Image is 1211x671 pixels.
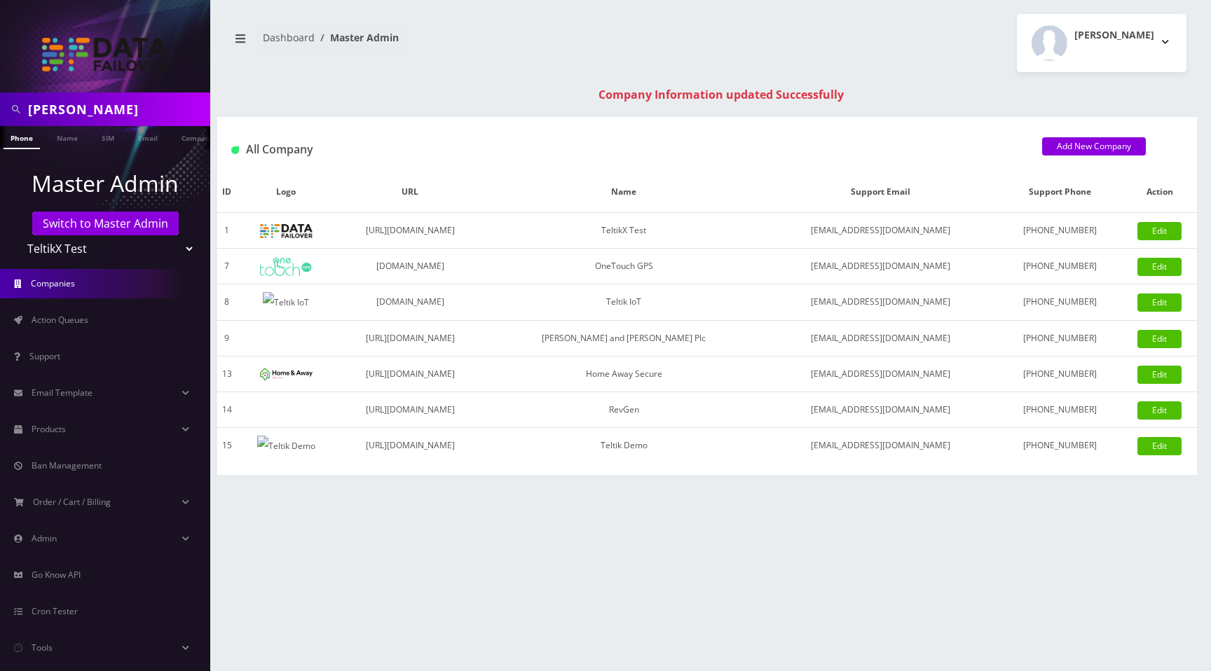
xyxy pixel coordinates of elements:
[762,427,998,463] td: [EMAIL_ADDRESS][DOMAIN_NAME]
[32,387,93,399] span: Email Template
[260,368,313,381] img: Home Away Secure
[762,392,998,427] td: [EMAIL_ADDRESS][DOMAIN_NAME]
[998,427,1122,463] td: [PHONE_NUMBER]
[315,30,399,45] li: Master Admin
[1123,172,1197,213] th: Action
[257,436,315,457] img: Teltik Demo
[231,86,1211,103] div: Company Information updated Successfully
[335,320,486,356] td: [URL][DOMAIN_NAME]
[32,642,53,653] span: Tools
[32,459,102,471] span: Ban Management
[486,284,762,321] td: Teltik IoT
[1137,366,1182,384] a: Edit
[217,320,237,356] td: 9
[998,213,1122,249] td: [PHONE_NUMBER]
[217,284,237,321] td: 8
[1017,14,1186,72] button: [PERSON_NAME]
[260,224,313,238] img: TeltikX Test
[486,213,762,249] td: TeltikX Test
[335,249,486,284] td: [DOMAIN_NAME]
[228,23,697,63] nav: breadcrumb
[335,213,486,249] td: [URL][DOMAIN_NAME]
[335,172,486,213] th: URL
[998,392,1122,427] td: [PHONE_NUMBER]
[131,126,165,148] a: Email
[32,212,179,235] a: Switch to Master Admin
[263,292,309,313] img: Teltik IoT
[1137,330,1182,348] a: Edit
[263,31,315,44] a: Dashboard
[998,284,1122,321] td: [PHONE_NUMBER]
[231,143,1021,156] h1: All Company
[175,126,221,148] a: Company
[762,356,998,392] td: [EMAIL_ADDRESS][DOMAIN_NAME]
[95,126,121,148] a: SIM
[762,172,998,213] th: Support Email
[1137,401,1182,420] a: Edit
[42,38,168,71] img: TeltikX Test
[32,423,66,435] span: Products
[260,258,313,276] img: OneTouch GPS
[335,427,486,463] td: [URL][DOMAIN_NAME]
[998,356,1122,392] td: [PHONE_NUMBER]
[217,392,237,427] td: 14
[50,126,85,148] a: Name
[32,605,78,617] span: Cron Tester
[998,172,1122,213] th: Support Phone
[486,392,762,427] td: RevGen
[217,249,237,284] td: 7
[762,249,998,284] td: [EMAIL_ADDRESS][DOMAIN_NAME]
[237,172,335,213] th: Logo
[486,356,762,392] td: Home Away Secure
[1137,222,1182,240] a: Edit
[998,320,1122,356] td: [PHONE_NUMBER]
[998,249,1122,284] td: [PHONE_NUMBER]
[486,427,762,463] td: Teltik Demo
[1137,258,1182,276] a: Edit
[4,126,40,149] a: Phone
[217,172,237,213] th: ID
[1137,293,1182,312] a: Edit
[32,569,81,581] span: Go Know API
[1074,29,1154,41] h2: [PERSON_NAME]
[335,356,486,392] td: [URL][DOMAIN_NAME]
[1137,437,1182,455] a: Edit
[32,314,88,326] span: Action Queues
[32,532,57,544] span: Admin
[231,146,239,154] img: All Company
[28,96,207,123] input: Search in Company
[33,496,111,508] span: Order / Cart / Billing
[762,320,998,356] td: [EMAIL_ADDRESS][DOMAIN_NAME]
[31,277,75,289] span: Companies
[486,172,762,213] th: Name
[1042,137,1146,155] a: Add New Company
[486,320,762,356] td: [PERSON_NAME] and [PERSON_NAME] Plc
[217,356,237,392] td: 13
[335,392,486,427] td: [URL][DOMAIN_NAME]
[762,284,998,321] td: [EMAIL_ADDRESS][DOMAIN_NAME]
[217,427,237,463] td: 15
[29,350,60,362] span: Support
[486,249,762,284] td: OneTouch GPS
[335,284,486,321] td: [DOMAIN_NAME]
[217,213,237,249] td: 1
[762,213,998,249] td: [EMAIL_ADDRESS][DOMAIN_NAME]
